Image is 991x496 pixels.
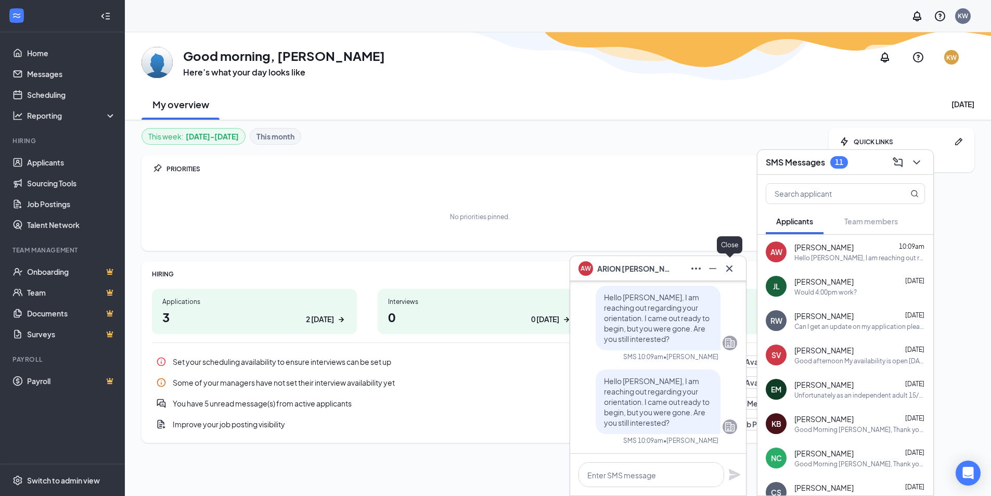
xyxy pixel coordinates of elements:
[794,322,925,331] div: Can I get an update on my application please?
[27,371,116,391] a: PayrollCrown
[794,379,854,390] span: [PERSON_NAME]
[156,398,166,409] svg: DoubleChatActive
[723,355,789,368] button: Add Availability
[152,414,808,435] div: Improve your job posting visibility
[27,173,116,194] a: Sourcing Tools
[27,303,116,324] a: DocumentsCrown
[905,380,924,388] span: [DATE]
[27,194,116,214] a: Job Postings
[27,110,117,121] div: Reporting
[951,99,974,109] div: [DATE]
[306,314,334,325] div: 2 [DATE]
[721,260,738,277] button: Cross
[954,136,964,147] svg: Pen
[934,10,946,22] svg: QuestionInfo
[173,357,716,367] div: Set your scheduling availability to ensure interviews can be set up
[905,311,924,319] span: [DATE]
[162,308,346,326] h1: 3
[378,289,583,334] a: Interviews00 [DATE]ArrowRight
[794,448,854,459] span: [PERSON_NAME]
[256,131,294,142] b: This month
[604,376,710,427] span: Hello [PERSON_NAME], I am reaching out regarding your orientation. I came out ready to begin, but...
[794,345,854,355] span: [PERSON_NAME]
[905,449,924,456] span: [DATE]
[183,47,385,65] h1: Good morning, [PERSON_NAME]
[724,421,736,433] svg: Company
[156,377,166,388] svg: Info
[771,350,781,360] div: SV
[911,10,923,22] svg: Notifications
[152,393,808,414] div: You have 5 unread message(s) from active applicants
[27,475,100,486] div: Switch to admin view
[597,263,670,274] span: ARION [PERSON_NAME]
[12,110,23,121] svg: Analysis
[12,355,114,364] div: Payroll
[705,418,789,430] button: Review Job Postings
[388,308,572,326] h1: 0
[794,414,854,424] span: [PERSON_NAME]
[336,314,346,325] svg: ArrowRight
[794,242,854,252] span: [PERSON_NAME]
[844,217,898,226] span: Team members
[152,372,808,393] div: Some of your managers have not set their interview availability yet
[910,189,919,198] svg: MagnifyingGlass
[794,311,854,321] span: [PERSON_NAME]
[148,131,239,142] div: This week :
[152,351,808,372] a: InfoSet your scheduling availability to ensure interviews can be set upAdd AvailabilityPin
[186,131,239,142] b: [DATE] - [DATE]
[776,217,813,226] span: Applicants
[162,297,346,306] div: Applications
[771,453,782,463] div: NC
[152,98,209,111] h2: My overview
[704,260,721,277] button: Minimize
[27,63,116,84] a: Messages
[770,247,782,257] div: AW
[766,184,890,204] input: Search applicant
[794,253,925,262] div: Hello [PERSON_NAME], I am reaching out regarding your orientation. I came out ready to begin, but...
[890,154,906,171] button: ComposeMessage
[27,261,116,282] a: OnboardingCrown
[623,436,663,445] div: SMS 10:09am
[706,262,719,275] svg: Minimize
[388,297,572,306] div: Interviews
[723,262,736,275] svg: Cross
[794,357,925,365] div: Good afternoon My availability is open [DATE]-[DATE] I would like to have $20.00 hour Thank you f...
[152,393,808,414] a: DoubleChatActiveYou have 5 unread message(s) from active applicantsRead MessagesPin
[12,136,114,145] div: Hiring
[173,377,718,388] div: Some of your managers have not set their interview availability yet
[910,156,923,169] svg: ChevronDown
[905,277,924,285] span: [DATE]
[908,154,925,171] button: ChevronDown
[773,281,780,291] div: JL
[905,483,924,491] span: [DATE]
[728,468,741,481] svg: Plane
[623,352,663,361] div: SMS 10:09am
[835,158,843,167] div: 11
[770,315,782,326] div: RW
[690,262,702,275] svg: Ellipses
[912,51,924,63] svg: QuestionInfo
[794,482,854,493] span: [PERSON_NAME]
[27,214,116,235] a: Talent Network
[794,425,925,434] div: Good Morning [PERSON_NAME], Thank you for your interest in Petsuites [GEOGRAPHIC_DATA], we had a ...
[604,292,710,344] span: Hello [PERSON_NAME], I am reaching out regarding your orientation. I came out ready to begin, but...
[839,136,850,147] svg: Bolt
[531,314,559,325] div: 0 [DATE]
[721,397,789,410] button: Read Messages
[663,436,718,445] span: • [PERSON_NAME]
[152,270,808,278] div: HIRING
[794,391,925,400] div: Unfortunately as an independent adult 15/hr is not a wage im capable of accepting thank you for y...
[899,243,924,250] span: 10:09am
[27,152,116,173] a: Applicants
[956,461,981,486] div: Open Intercom Messenger
[27,324,116,345] a: SurveysCrown
[152,289,357,334] a: Applications32 [DATE]ArrowRight
[794,288,857,297] div: Would 4:00pm work?
[905,414,924,422] span: [DATE]
[27,84,116,105] a: Scheduling
[946,53,957,62] div: KW
[12,246,114,255] div: Team Management
[173,398,715,409] div: You have 5 unread message(s) from active applicants
[183,67,385,78] h3: Here’s what your day looks like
